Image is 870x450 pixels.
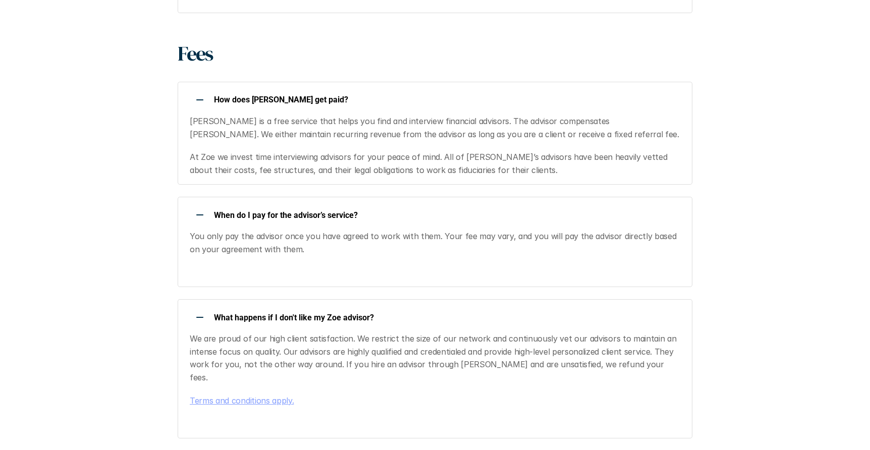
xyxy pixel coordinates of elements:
[190,396,294,406] a: Terms and conditions apply.
[178,41,212,66] h1: Fees
[190,230,680,256] p: You only pay the advisor once you have agreed to work with them. Your fee may vary, and you will ...
[214,313,679,322] p: What happens if I don't like my Zoe advisor?
[190,115,680,141] p: [PERSON_NAME] is a free service that helps you find and interview financial advisors. The advisor...
[214,210,679,220] p: When do I pay for the advisor’s service?
[214,95,679,104] p: How does [PERSON_NAME] get paid?
[190,332,680,384] p: We are proud of our high client satisfaction. We restrict the size of our network and continuousl...
[190,151,680,177] p: At Zoe we invest time interviewing advisors for your peace of mind. All of [PERSON_NAME]’s adviso...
